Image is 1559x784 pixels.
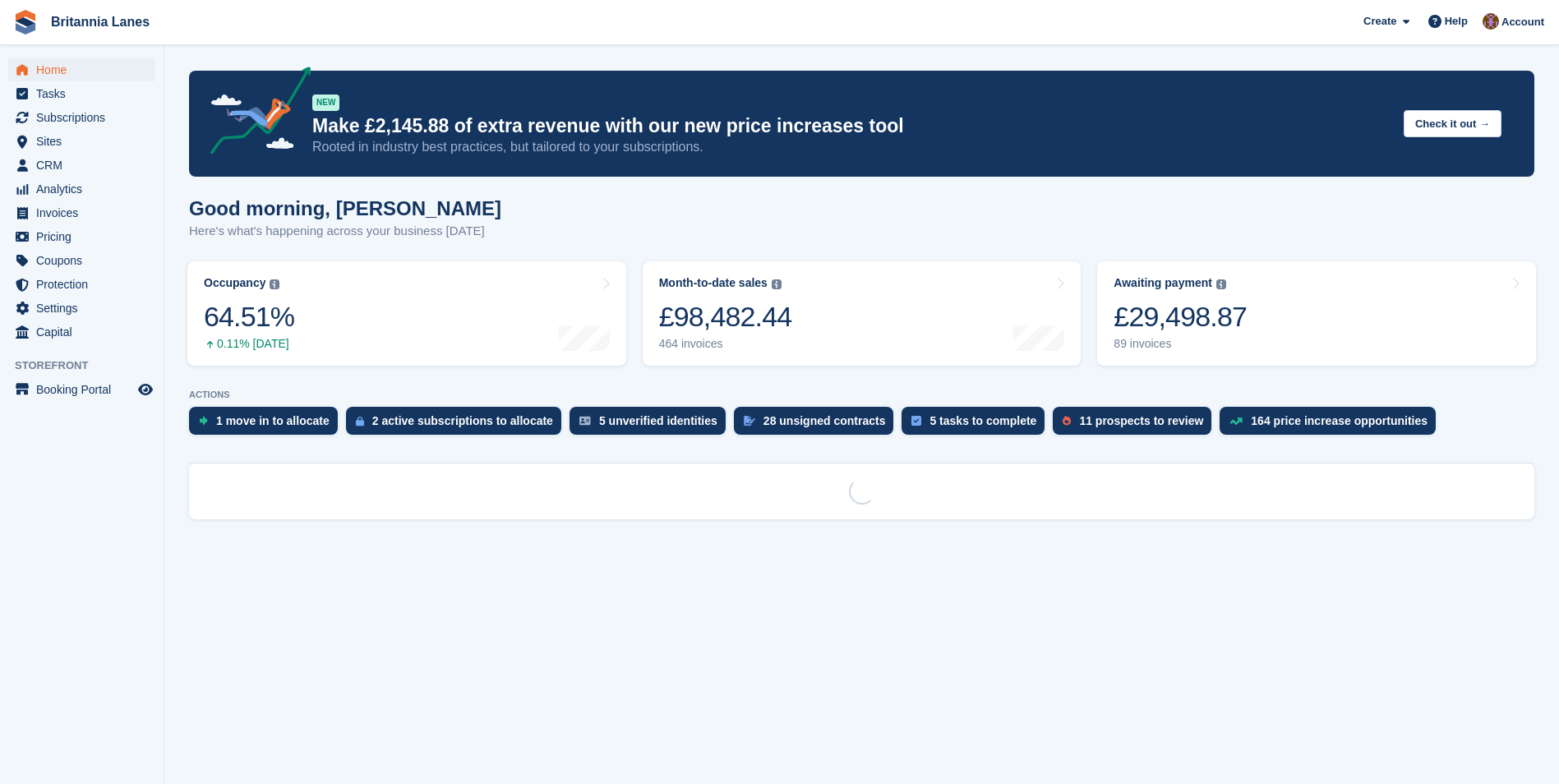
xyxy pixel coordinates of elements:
[8,130,155,153] a: menu
[36,201,135,224] span: Invoices
[136,380,155,399] a: Preview store
[312,114,1391,138] p: Make £2,145.88 of extra revenue with our new price increases tool
[599,414,717,427] div: 5 unverified identities
[36,154,135,177] span: CRM
[36,249,135,272] span: Coupons
[8,178,155,201] a: menu
[1079,414,1203,427] div: 11 prospects to review
[36,273,135,296] span: Protection
[570,407,734,443] a: 5 unverified identities
[1114,337,1247,351] div: 89 invoices
[579,416,591,426] img: verify_identity-adf6edd0f0f0b5bbfe63781bf79b02c33cf7c696d77639b501bdc392416b5a36.svg
[189,407,346,443] a: 1 move in to allocate
[8,154,155,177] a: menu
[911,416,921,426] img: task-75834270c22a3079a89374b754ae025e5fb1db73e45f91037f5363f120a921f8.svg
[659,276,768,290] div: Month-to-date sales
[189,390,1534,400] p: ACTIONS
[204,300,294,334] div: 64.51%
[44,8,156,35] a: Britannia Lanes
[1501,14,1544,30] span: Account
[659,300,792,334] div: £98,482.44
[734,407,902,443] a: 28 unsigned contracts
[189,197,501,219] h1: Good morning, [PERSON_NAME]
[1483,13,1499,30] img: Andy Collier
[189,222,501,241] p: Here's what's happening across your business [DATE]
[1097,261,1536,366] a: Awaiting payment £29,498.87 89 invoices
[346,407,570,443] a: 2 active subscriptions to allocate
[1114,276,1212,290] div: Awaiting payment
[763,414,886,427] div: 28 unsigned contracts
[643,261,1082,366] a: Month-to-date sales £98,482.44 464 invoices
[312,95,339,111] div: NEW
[1445,13,1468,30] span: Help
[1216,279,1226,289] img: icon-info-grey-7440780725fd019a000dd9b08b2336e03edf1995a4989e88bcd33f0948082b44.svg
[204,276,265,290] div: Occupancy
[13,10,38,35] img: stora-icon-8386f47178a22dfd0bd8f6a31ec36ba5ce8667c1dd55bd0f319d3a0aa187defe.svg
[772,279,782,289] img: icon-info-grey-7440780725fd019a000dd9b08b2336e03edf1995a4989e88bcd33f0948082b44.svg
[8,297,155,320] a: menu
[270,279,279,289] img: icon-info-grey-7440780725fd019a000dd9b08b2336e03edf1995a4989e88bcd33f0948082b44.svg
[312,138,1391,156] p: Rooted in industry best practices, but tailored to your subscriptions.
[8,225,155,248] a: menu
[1251,414,1428,427] div: 164 price increase opportunities
[36,82,135,105] span: Tasks
[659,337,792,351] div: 464 invoices
[8,273,155,296] a: menu
[744,416,755,426] img: contract_signature_icon-13c848040528278c33f63329250d36e43548de30e8caae1d1a13099fd9432cc5.svg
[216,414,330,427] div: 1 move in to allocate
[187,261,626,366] a: Occupancy 64.51% 0.11% [DATE]
[36,58,135,81] span: Home
[1114,300,1247,334] div: £29,498.87
[372,414,553,427] div: 2 active subscriptions to allocate
[8,321,155,344] a: menu
[8,378,155,401] a: menu
[36,106,135,129] span: Subscriptions
[36,321,135,344] span: Capital
[36,378,135,401] span: Booking Portal
[36,130,135,153] span: Sites
[929,414,1036,427] div: 5 tasks to complete
[36,225,135,248] span: Pricing
[196,67,311,160] img: price-adjustments-announcement-icon-8257ccfd72463d97f412b2fc003d46551f7dbcb40ab6d574587a9cd5c0d94...
[8,82,155,105] a: menu
[8,201,155,224] a: menu
[8,249,155,272] a: menu
[1404,110,1501,137] button: Check it out →
[1063,416,1071,426] img: prospect-51fa495bee0391a8d652442698ab0144808aea92771e9ea1ae160a38d050c398.svg
[1229,417,1243,425] img: price_increase_opportunities-93ffe204e8149a01c8c9dc8f82e8f89637d9d84a8eef4429ea346261dce0b2c0.svg
[36,297,135,320] span: Settings
[15,357,164,374] span: Storefront
[36,178,135,201] span: Analytics
[356,416,364,427] img: active_subscription_to_allocate_icon-d502201f5373d7db506a760aba3b589e785aa758c864c3986d89f69b8ff3...
[199,416,208,426] img: move_ins_to_allocate_icon-fdf77a2bb77ea45bf5b3d319d69a93e2d87916cf1d5bf7949dd705db3b84f3ca.svg
[1363,13,1396,30] span: Create
[204,337,294,351] div: 0.11% [DATE]
[8,106,155,129] a: menu
[1220,407,1444,443] a: 164 price increase opportunities
[8,58,155,81] a: menu
[902,407,1053,443] a: 5 tasks to complete
[1053,407,1220,443] a: 11 prospects to review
